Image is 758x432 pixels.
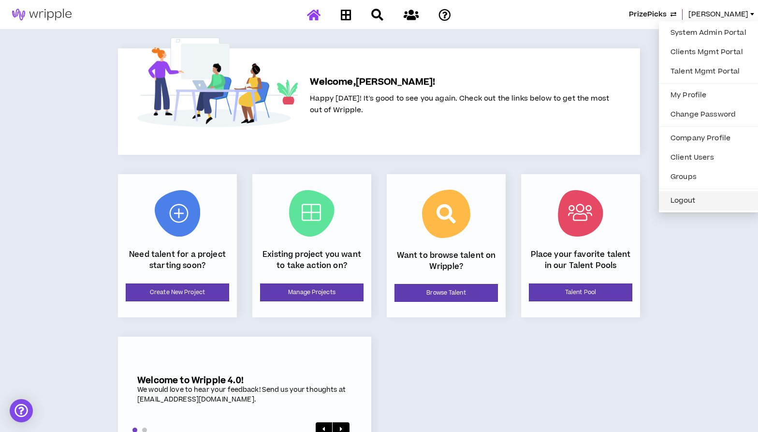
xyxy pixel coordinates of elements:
div: We would love to hear your feedback! Send us your thoughts at [EMAIL_ADDRESS][DOMAIN_NAME]. [137,386,352,404]
p: Want to browse talent on Wripple? [394,250,498,272]
img: Talent Pool [558,190,603,237]
img: Current Projects [289,190,335,237]
span: Happy [DATE]! It's good to see you again. Check out the links below to get the most out of Wripple. [310,93,609,115]
p: Existing project you want to take action on? [260,249,364,271]
h5: Welcome, [PERSON_NAME] ! [310,75,609,89]
a: Groups [665,170,752,184]
a: Talent Mgmt Portal [665,64,752,79]
a: Browse Talent [394,284,498,302]
button: Logout [665,194,752,208]
p: Place your favorite talent in our Talent Pools [529,249,632,271]
a: Clients Mgmt Portal [665,45,752,60]
span: [PERSON_NAME] [688,9,748,20]
a: System Admin Portal [665,26,752,40]
a: Talent Pool [529,283,632,301]
a: Create New Project [126,283,229,301]
button: PrizePicks [629,9,676,20]
p: Need talent for a project starting soon? [126,249,229,271]
div: Open Intercom Messenger [10,399,33,422]
a: My Profile [665,88,752,103]
img: New Project [155,190,200,237]
h5: Welcome to Wripple 4.0! [137,375,352,386]
span: PrizePicks [629,9,667,20]
a: Change Password [665,107,752,122]
a: Company Profile [665,131,752,146]
a: Client Users [665,150,752,165]
a: Manage Projects [260,283,364,301]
